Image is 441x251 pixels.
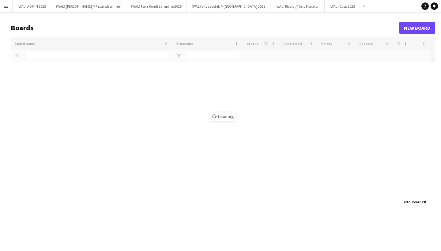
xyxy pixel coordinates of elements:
span: 0 [424,200,426,204]
button: (WAL) ADMIN 2025 [13,0,51,12]
span: Loading [210,112,236,121]
h1: Boards [11,23,399,32]
span: Total Boards [403,200,423,204]
button: (WAL) [PERSON_NAME] // Festivalsommer [51,0,126,12]
button: (WAL) Coop 2025 [325,0,360,12]
button: (WAL) Ricola // Oslo Maraton [270,0,325,12]
button: (WAL) Vitusapotek // [GEOGRAPHIC_DATA] 2025 [187,0,270,12]
div: : [403,196,426,208]
button: (WAL) Faxe Kondi Sampling 2025 [126,0,187,12]
a: New Board [399,22,435,34]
